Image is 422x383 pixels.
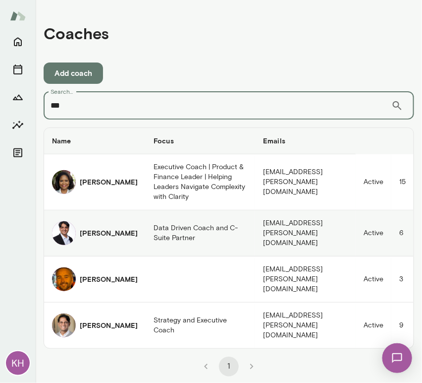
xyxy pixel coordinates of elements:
table: coaches table [44,128,414,348]
h6: [PERSON_NAME] [80,320,138,330]
img: Cheryl Mills [52,170,76,194]
button: Growth Plan [8,87,28,107]
td: Executive Coach | Product & Finance Leader | Helping Leaders Navigate Complexity with Clarity [146,154,255,210]
h6: [PERSON_NAME] [80,228,138,238]
button: Sessions [8,60,28,79]
button: Documents [8,143,28,163]
nav: pagination navigation [195,357,263,377]
td: Data Driven Coach and C-Suite Partner [146,210,255,256]
h6: [PERSON_NAME] [80,274,138,284]
td: Active [356,303,391,348]
td: [EMAIL_ADDRESS][PERSON_NAME][DOMAIN_NAME] [255,210,356,256]
td: Active [356,210,391,256]
td: Strategy and Executive Coach [146,303,255,348]
td: 6 [391,210,414,256]
img: Mento [10,6,26,25]
td: 3 [391,256,414,303]
img: Remy Bleijendaal [52,267,76,291]
td: 9 [391,303,414,348]
button: page 1 [219,357,239,377]
td: [EMAIL_ADDRESS][PERSON_NAME][DOMAIN_NAME] [255,303,356,348]
td: Active [356,154,391,210]
h6: Focus [154,136,247,146]
label: Search... [51,87,73,96]
img: Raj Manghani [52,221,76,245]
button: Home [8,32,28,52]
div: pagination [44,349,414,377]
td: Active [356,256,391,303]
h4: Coaches [44,24,109,43]
td: [EMAIL_ADDRESS][PERSON_NAME][DOMAIN_NAME] [255,154,356,210]
button: Insights [8,115,28,135]
td: 15 [391,154,414,210]
h6: Emails [263,136,348,146]
button: Add coach [44,63,103,83]
h6: [PERSON_NAME] [80,177,138,187]
img: Vijay Rajendran [52,314,76,337]
h6: Name [52,136,138,146]
div: KH [6,351,30,375]
td: [EMAIL_ADDRESS][PERSON_NAME][DOMAIN_NAME] [255,256,356,303]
